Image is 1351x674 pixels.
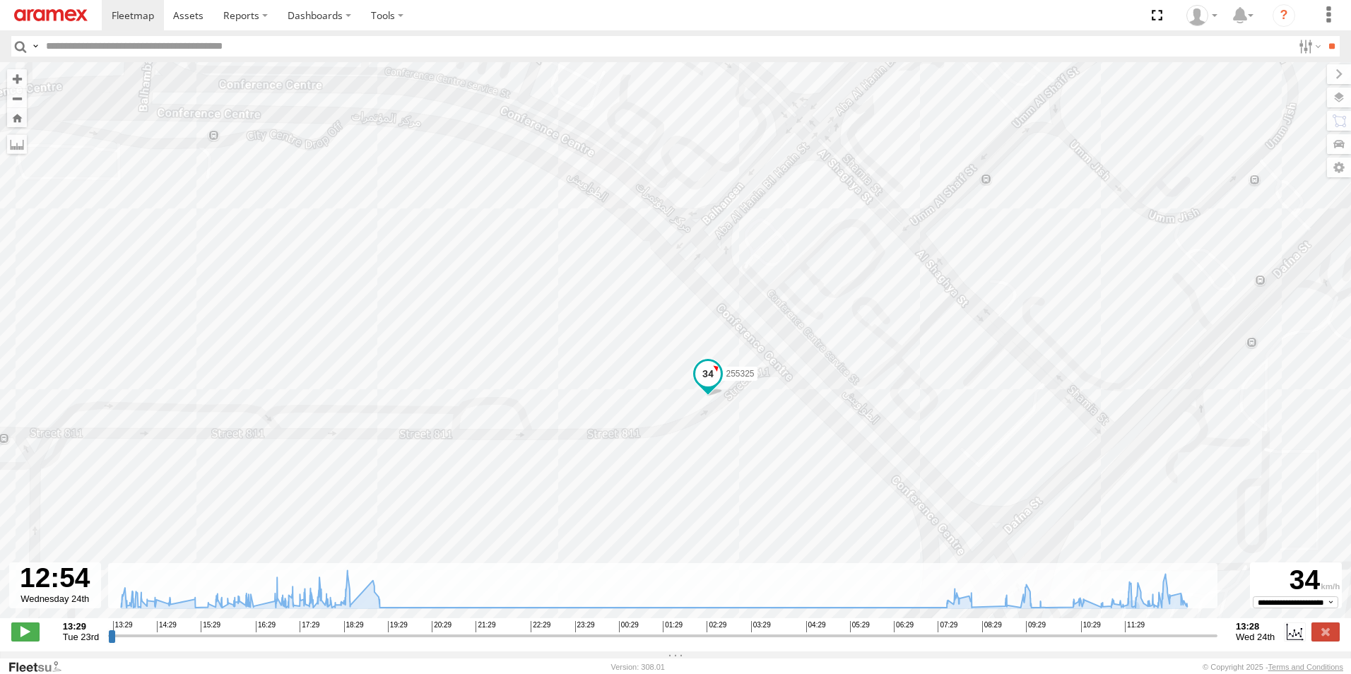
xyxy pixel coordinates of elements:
span: 13:29 [113,621,133,632]
div: 34 [1252,564,1340,596]
div: © Copyright 2025 - [1203,663,1343,671]
span: 21:29 [476,621,495,632]
span: 22:29 [531,621,550,632]
div: Version: 308.01 [611,663,665,671]
span: 19:29 [388,621,408,632]
span: 03:29 [751,621,771,632]
span: 10:29 [1081,621,1101,632]
span: 16:29 [256,621,276,632]
span: 18:29 [344,621,364,632]
span: Tue 23rd Sep 2025 [63,632,99,642]
strong: 13:29 [63,621,99,632]
i: ? [1273,4,1295,27]
label: Search Query [30,36,41,57]
span: Wed 24th Sep 2025 [1236,632,1275,642]
span: 09:29 [1026,621,1046,632]
span: 07:29 [938,621,957,632]
span: 06:29 [894,621,914,632]
span: 20:29 [432,621,452,632]
strong: 13:28 [1236,621,1275,632]
span: 08:29 [982,621,1002,632]
a: Visit our Website [8,660,73,674]
label: Play/Stop [11,622,40,641]
div: Zain Umer [1181,5,1222,26]
button: Zoom Home [7,108,27,127]
a: Terms and Conditions [1268,663,1343,671]
img: aramex-logo.svg [14,9,88,21]
button: Zoom out [7,88,27,108]
span: 23:29 [575,621,595,632]
span: 15:29 [201,621,220,632]
span: 14:29 [157,621,177,632]
span: 00:29 [619,621,639,632]
span: 02:29 [707,621,726,632]
label: Map Settings [1327,158,1351,177]
label: Measure [7,134,27,154]
span: 255325 [726,369,755,379]
span: 17:29 [300,621,319,632]
label: Close [1311,622,1340,641]
button: Zoom in [7,69,27,88]
span: 05:29 [850,621,870,632]
span: 01:29 [663,621,683,632]
label: Search Filter Options [1293,36,1323,57]
span: 11:29 [1125,621,1145,632]
span: 04:29 [806,621,826,632]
